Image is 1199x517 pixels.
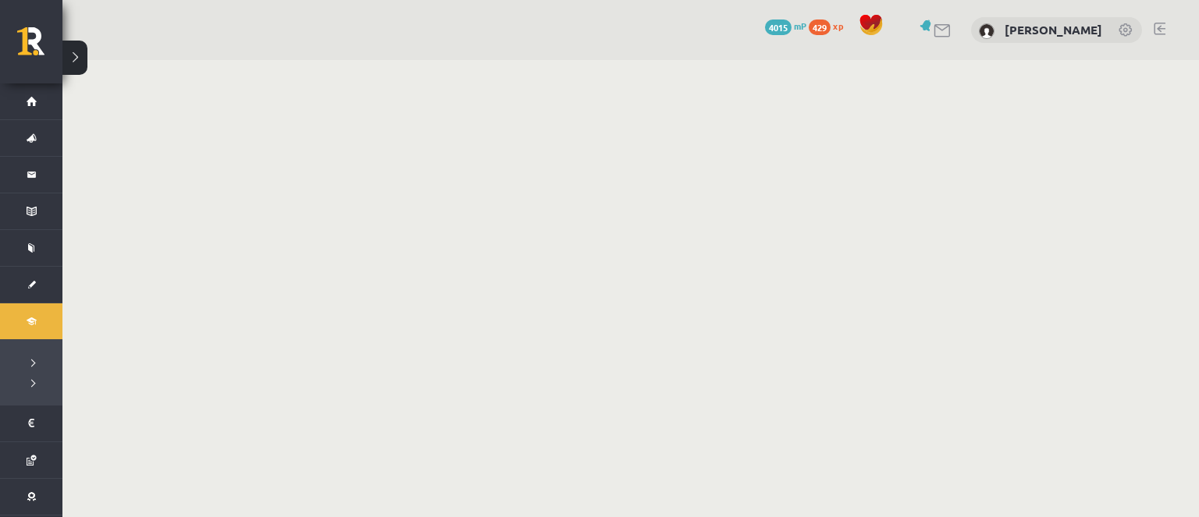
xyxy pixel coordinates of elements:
a: Rīgas 1. Tālmācības vidusskola [17,27,62,66]
span: 429 [809,19,831,35]
a: [PERSON_NAME] [1005,22,1102,37]
span: xp [833,19,843,32]
span: mP [794,19,806,32]
a: 4015 mP [765,19,806,32]
img: Diana Aleksandrova [979,23,994,39]
span: 4015 [765,19,792,35]
a: 429 xp [809,19,851,32]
